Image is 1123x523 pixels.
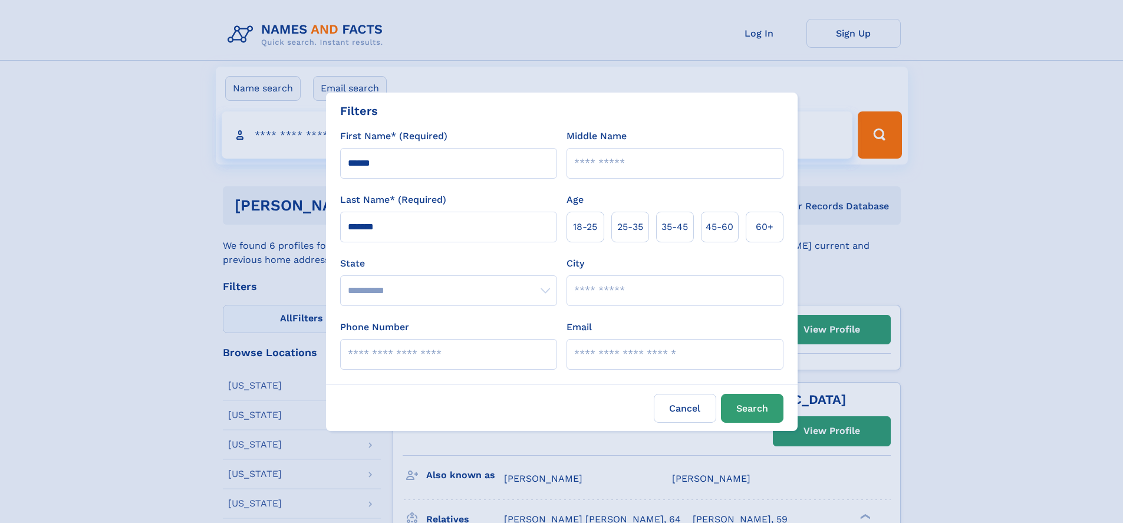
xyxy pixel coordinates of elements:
[567,129,627,143] label: Middle Name
[567,256,584,271] label: City
[340,193,446,207] label: Last Name* (Required)
[567,193,584,207] label: Age
[654,394,716,423] label: Cancel
[340,256,557,271] label: State
[706,220,733,234] span: 45‑60
[661,220,688,234] span: 35‑45
[340,320,409,334] label: Phone Number
[617,220,643,234] span: 25‑35
[340,129,447,143] label: First Name* (Required)
[340,102,378,120] div: Filters
[756,220,773,234] span: 60+
[721,394,783,423] button: Search
[567,320,592,334] label: Email
[573,220,597,234] span: 18‑25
